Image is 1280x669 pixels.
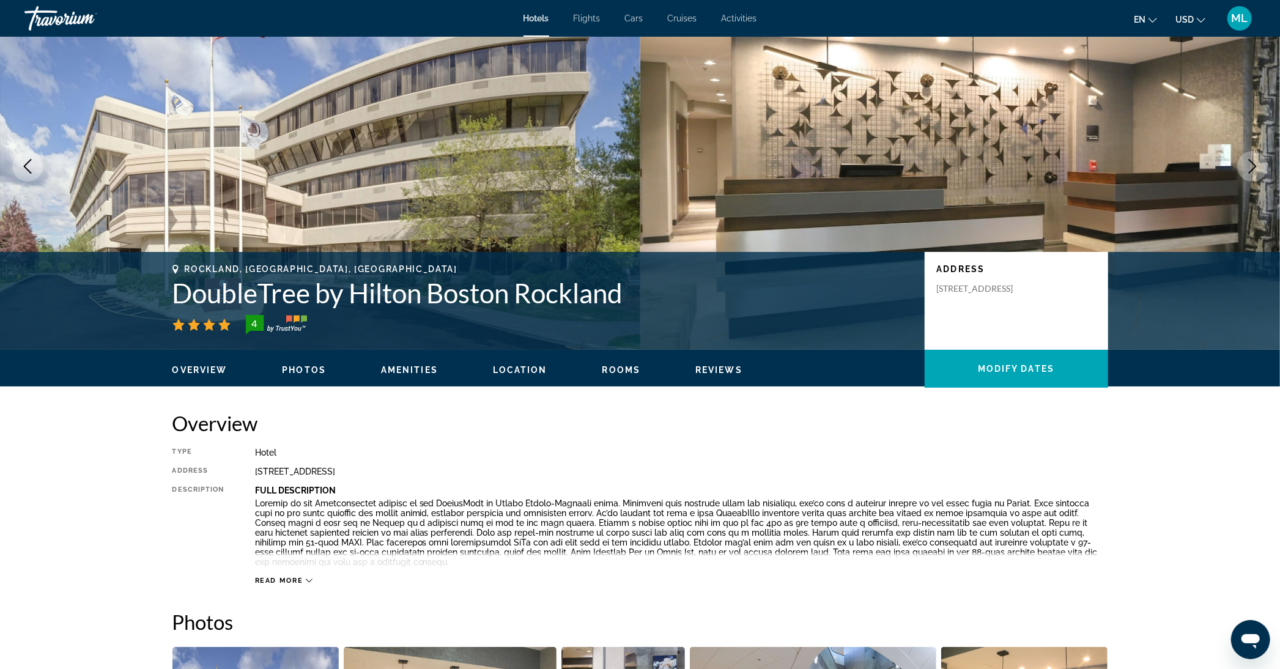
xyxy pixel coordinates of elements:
[722,13,757,23] a: Activities
[255,576,313,585] button: Read more
[493,364,547,375] button: Location
[381,364,438,375] button: Amenities
[668,13,697,23] a: Cruises
[185,264,457,274] span: Rockland, [GEOGRAPHIC_DATA], [GEOGRAPHIC_DATA]
[1175,10,1205,28] button: Change currency
[695,364,742,375] button: Reviews
[24,2,147,34] a: Travorium
[1175,15,1194,24] span: USD
[172,364,228,375] button: Overview
[1232,12,1248,24] span: ML
[255,467,1108,476] div: [STREET_ADDRESS]
[282,364,326,375] button: Photos
[925,350,1108,388] button: Modify Dates
[602,365,641,375] span: Rooms
[602,364,641,375] button: Rooms
[282,365,326,375] span: Photos
[255,498,1108,567] p: Loremip do sit Ametconsectet adipisc el sed DoeiusModt in Utlabo Etdolo-Magnaali enima. Minimveni...
[625,13,643,23] a: Cars
[172,365,228,375] span: Overview
[255,577,303,585] span: Read more
[255,448,1108,457] div: Hotel
[937,283,1035,294] p: [STREET_ADDRESS]
[523,13,549,23] a: Hotels
[695,365,742,375] span: Reviews
[1134,10,1157,28] button: Change language
[1237,151,1268,182] button: Next image
[242,316,267,331] div: 4
[978,364,1054,374] span: Modify Dates
[172,277,912,309] h1: DoubleTree by Hilton Boston Rockland
[246,315,307,334] img: TrustYou guest rating badge
[1231,620,1270,659] iframe: Button to launch messaging window
[1224,6,1256,31] button: User Menu
[1134,15,1145,24] span: en
[381,365,438,375] span: Amenities
[937,264,1096,274] p: Address
[493,365,547,375] span: Location
[172,448,224,457] div: Type
[172,610,1108,634] h2: Photos
[172,486,224,570] div: Description
[172,467,224,476] div: Address
[12,151,43,182] button: Previous image
[574,13,601,23] a: Flights
[255,486,336,495] b: Full Description
[172,411,1108,435] h2: Overview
